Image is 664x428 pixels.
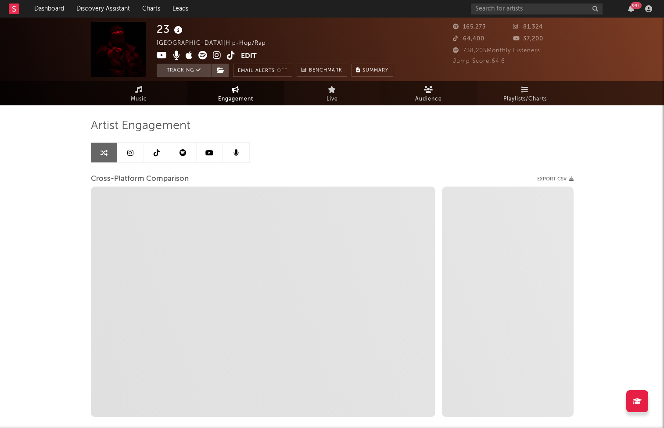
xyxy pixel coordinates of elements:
[503,94,547,104] span: Playlists/Charts
[277,68,287,73] em: Off
[309,65,342,76] span: Benchmark
[363,68,388,73] span: Summary
[471,4,603,14] input: Search for artists
[91,81,187,105] a: Music
[628,5,634,12] button: 99+
[453,48,540,54] span: 738,205 Monthly Listeners
[284,81,380,105] a: Live
[477,81,574,105] a: Playlists/Charts
[513,36,543,42] span: 37,200
[157,22,185,36] div: 23
[297,64,347,77] a: Benchmark
[453,24,486,30] span: 165,273
[91,174,189,184] span: Cross-Platform Comparison
[380,81,477,105] a: Audience
[352,64,393,77] button: Summary
[415,94,442,104] span: Audience
[327,94,338,104] span: Live
[187,81,284,105] a: Engagement
[453,58,505,64] span: Jump Score: 64.6
[241,51,257,62] button: Edit
[218,94,253,104] span: Engagement
[91,121,190,131] span: Artist Engagement
[453,36,485,42] span: 64,400
[513,24,543,30] span: 81,324
[131,94,147,104] span: Music
[157,38,276,49] div: [GEOGRAPHIC_DATA] | Hip-Hop/Rap
[537,176,574,182] button: Export CSV
[157,64,212,77] button: Tracking
[631,2,642,9] div: 99 +
[233,64,292,77] button: Email AlertsOff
